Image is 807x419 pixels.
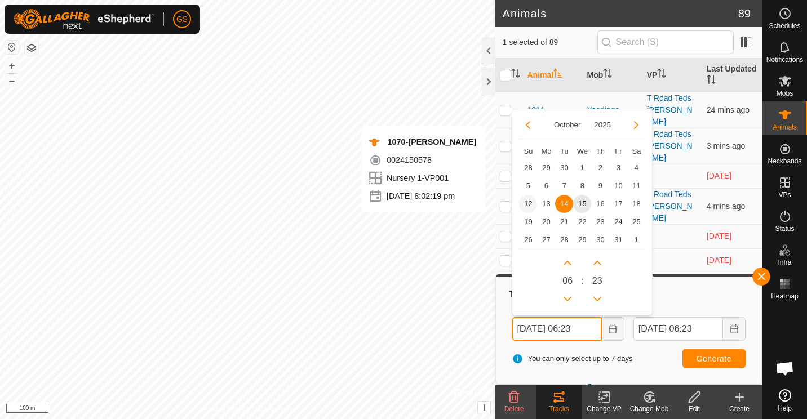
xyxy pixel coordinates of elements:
p-button: Previous Minute [588,290,606,308]
span: Infra [778,259,791,266]
td: 22 [573,213,591,231]
span: Help [778,405,792,412]
span: Animals [773,124,797,131]
img: Gallagher Logo [14,9,154,29]
td: 27 [537,231,555,249]
td: 30 [555,159,573,177]
span: : [581,274,583,288]
p-sorticon: Activate to sort [511,70,520,79]
td: 31 [609,231,627,249]
button: Choose Month [549,118,585,131]
a: Privacy Policy [203,404,246,414]
td: 11 [627,177,645,195]
td: 30 [591,231,609,249]
div: [DATE] 8:02:19 pm [369,189,476,203]
td: 13 [537,195,555,213]
span: GS [176,14,188,25]
span: You can only select up to 7 days [512,353,632,364]
h2: Animals [502,7,738,20]
td: 8 [573,177,591,195]
td: 24 [609,213,627,231]
span: VPs [778,191,791,198]
span: 1070-[PERSON_NAME] [388,137,477,146]
td: 15 [573,195,591,213]
span: Mobs [777,90,793,97]
button: Reset Map [5,41,19,54]
span: 12 [519,195,537,213]
p-button: Next Hour [558,254,577,272]
button: i [478,402,490,414]
button: – [5,74,19,87]
span: 15 Oct 2025, 6:18 am [707,202,745,211]
span: 1 selected of 89 [502,37,597,48]
div: Yearlings [587,104,638,116]
span: 10 [609,177,627,195]
td: 29 [573,231,591,249]
td: 29 [537,159,555,177]
td: 21 [555,213,573,231]
span: Notifications [766,56,803,63]
div: Change VP [582,404,627,414]
div: Open chat [768,351,802,385]
p-sorticon: Activate to sort [707,77,716,86]
a: Contact Us [259,404,292,414]
div: Choose Date [512,109,653,316]
span: 23 [591,213,609,231]
td: 6 [537,177,555,195]
td: 4 [627,159,645,177]
td: 25 [627,213,645,231]
th: Last Updated [702,59,762,92]
span: 1 [573,159,591,177]
span: 15 Oct 2025, 6:19 am [707,141,745,150]
td: 14 [555,195,573,213]
span: Tu [560,147,569,155]
td: 28 [519,159,537,177]
span: 15 Oct 2025, 5:59 am [707,105,750,114]
p-sorticon: Activate to sort [553,70,562,79]
span: Generate [697,354,731,363]
button: Choose Date [602,317,624,341]
td: 28 [555,231,573,249]
td: 3 [609,159,627,177]
span: i [483,403,485,412]
td: 20 [537,213,555,231]
span: 17 [609,195,627,213]
button: Previous Month [519,116,537,134]
td: 19 [519,213,537,231]
td: 2 [591,159,609,177]
span: 89 [738,5,751,22]
td: 18 [627,195,645,213]
div: Change Mob [627,404,672,414]
span: 1 [627,231,645,249]
span: Sa [632,147,641,155]
button: Choose Date [723,317,746,341]
button: Next Month [627,116,645,134]
th: Mob [583,59,642,92]
span: 1011 [527,104,544,116]
td: 5 [519,177,537,195]
td: 7 [555,177,573,195]
td: 16 [591,195,609,213]
span: Status [775,225,794,232]
p-sorticon: Activate to sort [603,70,612,79]
div: 0024150578 [369,153,476,167]
span: Su [524,147,533,155]
span: 22 Sept 2025, 6:57 am [707,231,731,240]
td: 9 [591,177,609,195]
